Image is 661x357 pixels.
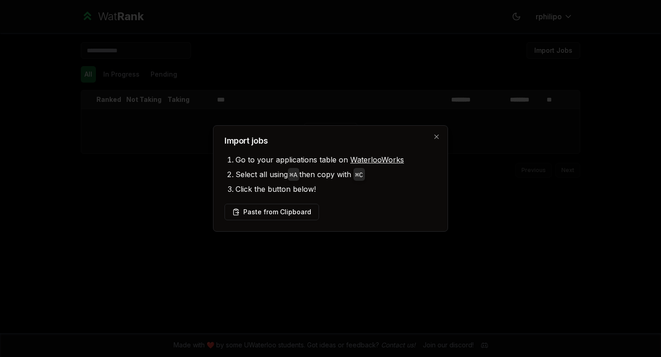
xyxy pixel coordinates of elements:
[355,172,363,179] code: ⌘ C
[224,204,319,220] button: Paste from Clipboard
[350,155,404,164] a: WaterlooWorks
[235,182,437,196] li: Click the button below!
[235,167,437,182] li: Select all using then copy with
[290,172,297,179] code: ⌘ A
[235,152,437,167] li: Go to your applications table on
[224,137,437,145] h2: Import jobs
